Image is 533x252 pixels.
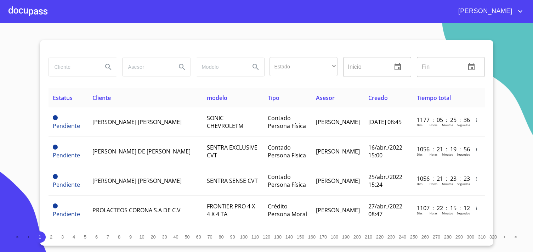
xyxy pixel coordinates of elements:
[272,231,284,243] button: 130
[268,202,307,218] span: Crédito Persona Moral
[316,147,360,155] span: [PERSON_NAME]
[368,94,388,102] span: Creado
[268,144,306,159] span: Contado Persona Física
[92,118,182,126] span: [PERSON_NAME] [PERSON_NAME]
[340,231,352,243] button: 190
[53,115,58,120] span: Pendiente
[285,234,293,240] span: 140
[68,231,80,243] button: 4
[268,94,279,102] span: Tipo
[295,231,306,243] button: 150
[162,234,167,240] span: 30
[207,94,227,102] span: modelo
[204,231,216,243] button: 70
[196,57,244,77] input: search
[238,231,250,243] button: 100
[159,231,170,243] button: 30
[417,175,465,183] p: 1056 : 21 : 23 : 23
[297,234,304,240] span: 150
[39,234,41,240] span: 1
[46,231,57,243] button: 2
[442,231,454,243] button: 280
[270,57,338,76] div: ​
[34,231,46,243] button: 1
[173,234,178,240] span: 40
[268,114,306,130] span: Contado Persona Física
[263,234,270,240] span: 120
[207,177,258,185] span: SENTRA SENSE CVT
[417,145,465,153] p: 1056 : 21 : 19 : 56
[430,182,437,186] p: Horas
[442,211,453,215] p: Minutos
[148,231,159,243] button: 20
[431,231,442,243] button: 270
[95,234,98,240] span: 6
[453,6,516,17] span: [PERSON_NAME]
[53,181,80,189] span: Pendiente
[442,182,453,186] p: Minutos
[316,177,360,185] span: [PERSON_NAME]
[455,234,463,240] span: 290
[170,231,182,243] button: 40
[417,204,465,212] p: 1107 : 22 : 15 : 12
[399,234,406,240] span: 240
[430,211,437,215] p: Horas
[227,231,238,243] button: 90
[53,203,58,208] span: Pendiente
[442,123,453,127] p: Minutos
[386,231,397,243] button: 230
[408,231,420,243] button: 250
[125,231,136,243] button: 9
[136,231,148,243] button: 10
[478,234,486,240] span: 310
[73,234,75,240] span: 4
[207,114,243,130] span: SONIC CHEVROLETM
[420,231,431,243] button: 260
[274,234,282,240] span: 130
[216,231,227,243] button: 80
[489,234,497,240] span: 320
[457,152,470,156] p: Segundos
[467,234,474,240] span: 300
[139,234,144,240] span: 10
[417,152,423,156] p: Dias
[376,234,384,240] span: 220
[207,144,257,159] span: SENTRA EXCLUSIVE CVT
[417,211,423,215] p: Dias
[417,123,423,127] p: Dias
[374,231,386,243] button: 220
[457,182,470,186] p: Segundos
[430,123,437,127] p: Horas
[476,231,488,243] button: 310
[318,231,329,243] button: 170
[410,234,418,240] span: 250
[50,234,52,240] span: 2
[454,231,465,243] button: 290
[284,231,295,243] button: 140
[185,234,189,240] span: 50
[457,211,470,215] p: Segundos
[444,234,452,240] span: 280
[319,234,327,240] span: 170
[207,202,255,218] span: FRONTIER PRO 4 X 4 X 4 TA
[417,116,465,124] p: 1177 : 05 : 25 : 36
[442,152,453,156] p: Minutos
[316,94,335,102] span: Asesor
[316,118,360,126] span: [PERSON_NAME]
[102,231,114,243] button: 7
[417,182,423,186] p: Dias
[387,234,395,240] span: 230
[250,231,261,243] button: 110
[368,173,402,189] span: 25/abr./2022 15:24
[352,231,363,243] button: 200
[129,234,132,240] span: 9
[457,123,470,127] p: Segundos
[61,234,64,240] span: 3
[53,94,73,102] span: Estatus
[123,57,171,77] input: search
[53,122,80,130] span: Pendiente
[368,202,402,218] span: 27/abr./2022 08:47
[453,6,525,17] button: account of current user
[488,231,499,243] button: 320
[91,231,102,243] button: 6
